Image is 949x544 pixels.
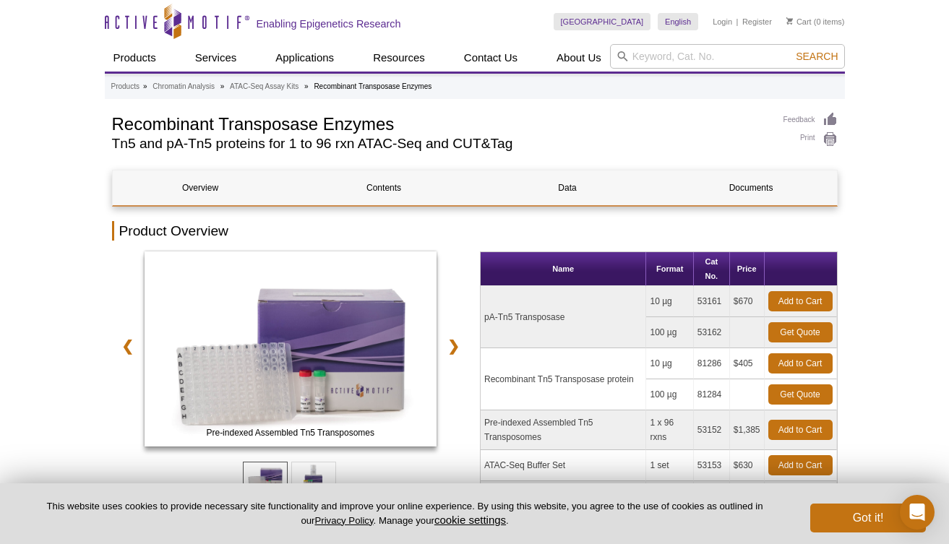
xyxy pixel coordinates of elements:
[145,251,437,446] img: Pre-indexed Assembled Tn5 Transposomes
[694,450,730,481] td: 53153
[646,410,693,450] td: 1 x 96 rxns
[768,420,833,440] a: Add to Cart
[786,17,812,27] a: Cart
[434,514,506,526] button: cookie settings
[786,13,845,30] li: (0 items)
[694,348,730,379] td: 81286
[646,252,693,286] th: Format
[23,500,786,527] p: This website uses cookies to provide necessary site functionality and improve your online experie...
[694,379,730,410] td: 81284
[664,170,839,205] a: Documents
[481,252,646,286] th: Name
[296,170,472,205] a: Contents
[610,44,845,69] input: Keyword, Cat. No.
[230,80,299,93] a: ATAC-Seq Assay Kits
[481,348,646,410] td: Recombinant Tn5 Transposase protein
[768,322,833,342] a: Get Quote
[646,348,693,379] td: 10 µg
[768,384,833,405] a: Get Quote
[646,481,693,512] td: 1 set
[455,44,526,72] a: Contact Us
[267,44,343,72] a: Applications
[111,80,139,93] a: Products
[646,450,693,481] td: 1 set
[112,112,769,134] h1: Recombinant Transposase Enzymes
[220,82,225,90] li: »
[481,286,646,348] td: pA-Tn5 Transposase
[694,286,730,317] td: 53161
[810,504,926,532] button: Got it!
[481,481,646,512] td: CUT&Tag-IT Assay Buffer Set - Cells
[481,410,646,450] td: Pre-indexed Assembled Tn5 Transposomes
[105,44,165,72] a: Products
[113,170,288,205] a: Overview
[145,251,437,451] a: ATAC-Seq Kit
[153,80,215,93] a: Chromatin Analysis
[481,450,646,481] td: ATAC-Seq Buffer Set
[730,252,765,286] th: Price
[730,348,765,379] td: $405
[314,82,431,90] li: Recombinant Transposase Enzymes
[796,51,838,62] span: Search
[694,252,730,286] th: Cat No.
[112,329,143,363] a: ❮
[186,44,246,72] a: Services
[768,455,833,475] a: Add to Cart
[480,170,656,205] a: Data
[730,481,765,512] td: $735
[694,317,730,348] td: 53162
[646,317,693,348] td: 100 µg
[694,481,730,512] td: 53169
[768,353,833,374] a: Add to Cart
[783,112,838,128] a: Feedback
[364,44,434,72] a: Resources
[112,137,769,150] h2: Tn5 and pA-Tn5 proteins for 1 to 96 rxn ATAC-Seq and CUT&Tag
[112,221,838,241] h2: Product Overview
[143,82,147,90] li: »
[257,17,401,30] h2: Enabling Epigenetics Research
[548,44,610,72] a: About Us
[304,82,309,90] li: »
[646,379,693,410] td: 100 µg
[314,515,373,526] a: Privacy Policy
[730,286,765,317] td: $670
[783,131,838,147] a: Print
[438,329,469,363] a: ❯
[900,495,935,530] div: Open Intercom Messenger
[768,291,833,311] a: Add to Cart
[694,410,730,450] td: 53152
[658,13,698,30] a: English
[730,450,765,481] td: $630
[646,286,693,317] td: 10 µg
[147,426,434,440] span: Pre-indexed Assembled Tn5 Transposomes
[786,17,793,25] img: Your Cart
[713,17,732,27] a: Login
[737,13,739,30] li: |
[791,50,842,63] button: Search
[730,410,765,450] td: $1,385
[554,13,651,30] a: [GEOGRAPHIC_DATA]
[742,17,772,27] a: Register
